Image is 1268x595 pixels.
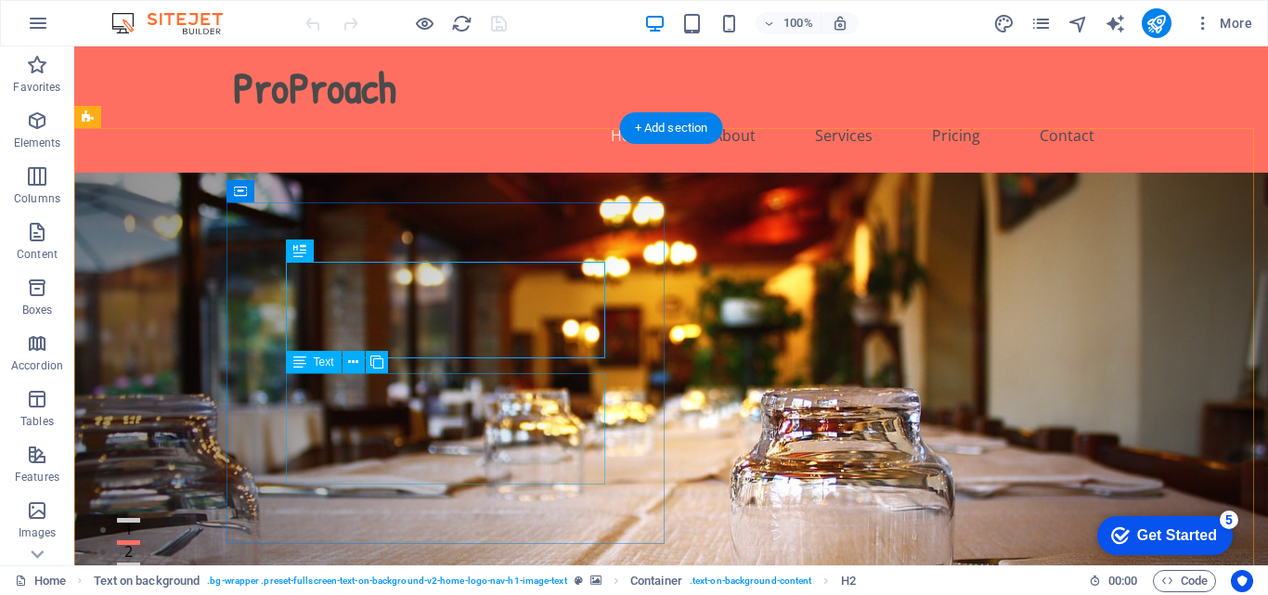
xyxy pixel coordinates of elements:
[207,570,566,592] span: . bg-wrapper .preset-fullscreen-text-on-background-v2-home-logo-nav-h1-image-text
[756,12,822,34] button: 100%
[993,12,1016,34] button: design
[841,570,856,592] span: Click to select. Double-click to edit
[450,12,472,34] button: reload
[94,570,201,592] span: Click to select. Double-click to edit
[14,136,61,150] p: Elements
[590,576,602,586] i: This element contains a background
[1161,570,1208,592] span: Code
[55,20,135,37] div: Get Started
[15,470,59,485] p: Features
[993,13,1015,34] i: Design (Ctrl+Alt+Y)
[13,80,60,95] p: Favorites
[1186,8,1260,38] button: More
[22,303,53,317] p: Boxes
[690,570,812,592] span: . text-on-background-content
[783,12,813,34] h6: 100%
[413,12,435,34] button: Click here to leave preview mode and continue editing
[43,516,66,521] button: 3
[1030,13,1052,34] i: Pages (Ctrl+Alt+S)
[43,494,66,498] button: 2
[15,9,150,48] div: Get Started 5 items remaining, 0% complete
[314,356,334,368] span: Text
[14,191,60,206] p: Columns
[1142,8,1171,38] button: publish
[1030,12,1053,34] button: pages
[137,4,156,22] div: 5
[1121,574,1124,588] span: :
[1089,570,1138,592] h6: Session time
[1108,570,1137,592] span: 00 00
[451,13,472,34] i: Reload page
[575,576,583,586] i: This element is a customizable preset
[1105,13,1126,34] i: AI Writer
[1231,570,1253,592] button: Usercentrics
[94,570,856,592] nav: breadcrumb
[620,112,723,144] div: + Add section
[19,525,57,540] p: Images
[832,15,848,32] i: On resize automatically adjust zoom level to fit chosen device.
[1105,12,1127,34] button: text_generator
[17,247,58,262] p: Content
[107,12,246,34] img: Editor Logo
[11,358,63,373] p: Accordion
[15,570,66,592] a: Click to cancel selection. Double-click to open Pages
[1067,12,1090,34] button: navigator
[1194,14,1252,32] span: More
[20,414,54,429] p: Tables
[1067,13,1089,34] i: Navigator
[1153,570,1216,592] button: Code
[1145,13,1167,34] i: Publish
[630,570,682,592] span: Click to select. Double-click to edit
[43,472,66,476] button: 1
